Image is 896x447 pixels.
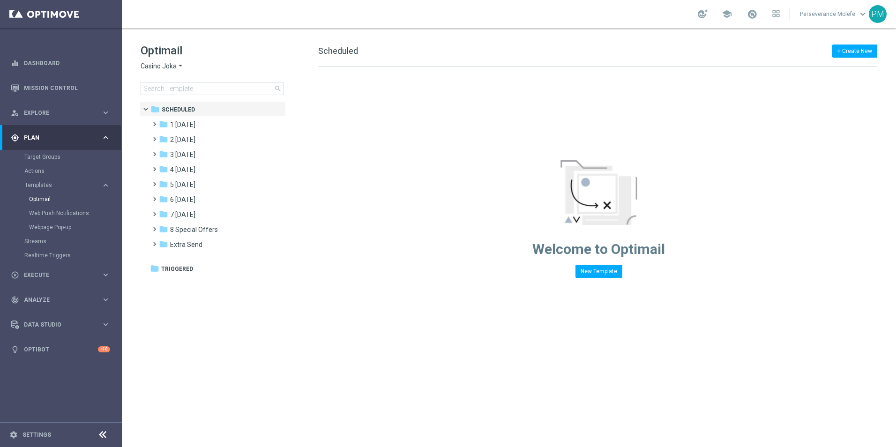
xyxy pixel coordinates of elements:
[10,296,111,304] button: track_changes Analyze keyboard_arrow_right
[532,241,665,257] span: Welcome to Optimail
[11,109,101,117] div: Explore
[318,46,358,56] span: Scheduled
[101,181,110,190] i: keyboard_arrow_right
[11,296,101,304] div: Analyze
[24,150,121,164] div: Target Groups
[161,265,193,273] span: Triggered
[11,345,19,354] i: lightbulb
[9,431,18,439] i: settings
[101,295,110,304] i: keyboard_arrow_right
[29,206,121,220] div: Web Push Notifications
[150,264,159,273] i: folder
[10,109,111,117] button: person_search Explore keyboard_arrow_right
[159,224,168,234] i: folder
[24,337,98,362] a: Optibot
[575,265,622,278] button: New Template
[560,160,637,225] img: emptyStateManageTemplates.jpg
[29,223,97,231] a: Webpage Pop-up
[11,271,101,279] div: Execute
[29,192,121,206] div: Optimail
[159,194,168,204] i: folder
[159,149,168,159] i: folder
[10,321,111,328] button: Data Studio keyboard_arrow_right
[29,195,97,203] a: Optimail
[141,43,284,58] h1: Optimail
[170,240,202,249] span: Extra Send
[24,248,121,262] div: Realtime Triggers
[25,182,92,188] span: Templates
[24,153,97,161] a: Target Groups
[11,134,19,142] i: gps_fixed
[159,119,168,129] i: folder
[11,75,110,100] div: Mission Control
[159,134,168,144] i: folder
[170,120,195,129] span: 1 Tuesday
[101,270,110,279] i: keyboard_arrow_right
[170,210,195,219] span: 7 Monday
[11,296,19,304] i: track_changes
[98,346,110,352] div: +10
[24,252,97,259] a: Realtime Triggers
[10,271,111,279] button: play_circle_outline Execute keyboard_arrow_right
[10,134,111,142] button: gps_fixed Plan keyboard_arrow_right
[159,239,168,249] i: folder
[11,337,110,362] div: Optibot
[29,220,121,234] div: Webpage Pop-up
[11,134,101,142] div: Plan
[141,62,184,71] button: Casino Joka arrow_drop_down
[24,272,101,278] span: Execute
[141,62,177,71] span: Casino Joka
[22,432,51,438] a: Settings
[24,75,110,100] a: Mission Control
[24,135,101,141] span: Plan
[24,167,97,175] a: Actions
[162,105,195,114] span: Scheduled
[170,225,218,234] span: 8 Special Offers
[159,209,168,219] i: folder
[25,182,101,188] div: Templates
[858,9,868,19] span: keyboard_arrow_down
[11,51,110,75] div: Dashboard
[11,109,19,117] i: person_search
[799,7,869,21] a: Perseverance Molefekeyboard_arrow_down
[177,62,184,71] i: arrow_drop_down
[24,297,101,303] span: Analyze
[722,9,732,19] span: school
[24,238,97,245] a: Streams
[170,180,195,189] span: 5 Saturday
[24,110,101,116] span: Explore
[869,5,887,23] div: PM
[24,181,111,189] button: Templates keyboard_arrow_right
[170,195,195,204] span: 6 Sunday
[832,45,877,58] button: + Create New
[10,346,111,353] button: lightbulb Optibot +10
[141,82,284,95] input: Search Template
[101,108,110,117] i: keyboard_arrow_right
[170,150,195,159] span: 3 Thursday
[11,59,19,67] i: equalizer
[10,84,111,92] button: Mission Control
[150,104,160,114] i: folder
[101,320,110,329] i: keyboard_arrow_right
[170,135,195,144] span: 2 Wednesday
[24,51,110,75] a: Dashboard
[159,179,168,189] i: folder
[11,320,101,329] div: Data Studio
[11,271,19,279] i: play_circle_outline
[274,85,282,92] span: search
[170,165,195,174] span: 4 Friday
[10,60,111,67] button: equalizer Dashboard
[159,164,168,174] i: folder
[101,133,110,142] i: keyboard_arrow_right
[24,322,101,328] span: Data Studio
[29,209,97,217] a: Web Push Notifications
[24,234,121,248] div: Streams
